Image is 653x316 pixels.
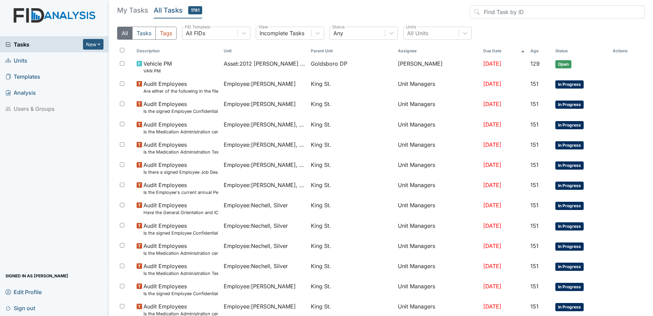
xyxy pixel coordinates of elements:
span: Audit Employees Is the Medication Administration certificate found in the file? [143,242,218,256]
span: Employee : Nechell, Silver [224,262,288,270]
td: Unit Managers [395,279,481,300]
span: 151 [530,242,539,249]
span: Audit Employees Is the Employee's current annual Performance Evaluation on file? [143,181,218,196]
td: Unit Managers [395,219,481,239]
input: Find Task by ID [470,5,645,18]
span: In Progress [555,80,584,89]
input: Toggle All Rows Selected [120,48,124,52]
span: 151 [530,303,539,310]
small: Is the signed Employee Confidentiality Agreement in the file (HIPPA)? [143,108,218,115]
th: Toggle SortBy [481,45,528,57]
span: 151 [530,263,539,269]
div: Incomplete Tasks [260,29,304,37]
span: 151 [530,222,539,229]
span: 151 [530,283,539,290]
span: Audit Employees Is the signed Employee Confidentiality Agreement in the file (HIPPA)? [143,222,218,236]
span: Employee : [PERSON_NAME] [224,100,296,108]
span: Audit Employees Have the General Orientation and ICF Orientation forms been completed? [143,201,218,216]
span: Audit Employees Is the Medication Administration certificate found in the file? [143,120,218,135]
span: In Progress [555,202,584,210]
button: Tags [155,27,177,40]
a: Tasks [5,40,83,49]
span: Employee : Nechell, Silver [224,222,288,230]
span: King St. [311,282,331,290]
span: Audit Employees Is the Medication Administration Test and 2 observation checklist (hire after 10/... [143,262,218,277]
span: [DATE] [483,222,501,229]
span: King St. [311,302,331,311]
span: In Progress [555,283,584,291]
span: In Progress [555,101,584,109]
th: Toggle SortBy [553,45,610,57]
span: [DATE] [483,283,501,290]
h5: All Tasks [154,5,202,15]
small: VAN PM [143,68,172,74]
div: Any [333,29,343,37]
h5: My Tasks [117,5,148,15]
span: King St. [311,80,331,88]
span: Employee : [PERSON_NAME] [224,302,296,311]
span: 151 [530,80,539,87]
th: Actions [610,45,644,57]
small: Is the signed Employee Confidentiality Agreement in the file (HIPPA)? [143,290,218,297]
span: Employee : [PERSON_NAME], Uniququa [224,141,305,149]
th: Toggle SortBy [528,45,553,57]
span: [DATE] [483,60,501,67]
span: Signed in as [PERSON_NAME] [5,271,68,281]
small: Is there a signed Employee Job Description in the file for the employee's current position? [143,169,218,175]
small: Have the General Orientation and ICF Orientation forms been completed? [143,209,218,216]
button: Tasks [132,27,156,40]
span: Open [555,60,571,68]
span: Employee : [PERSON_NAME], Uniququa [224,120,305,129]
span: [DATE] [483,182,501,188]
button: New [83,39,103,50]
span: 151 [530,141,539,148]
span: King St. [311,161,331,169]
span: [DATE] [483,242,501,249]
th: Toggle SortBy [221,45,308,57]
span: King St. [311,100,331,108]
span: King St. [311,222,331,230]
span: 1761 [188,6,202,14]
span: [DATE] [483,202,501,209]
span: King St. [311,242,331,250]
td: Unit Managers [395,239,481,259]
span: 129 [530,60,540,67]
small: Is the signed Employee Confidentiality Agreement in the file (HIPPA)? [143,230,218,236]
span: Employee : Nechell, Silver [224,242,288,250]
span: King St. [311,181,331,189]
button: All [117,27,133,40]
span: In Progress [555,141,584,149]
th: Assignee [395,45,481,57]
span: In Progress [555,222,584,231]
span: Goldsboro DP [311,60,347,68]
div: All FIDs [186,29,205,37]
span: In Progress [555,161,584,170]
span: 151 [530,161,539,168]
span: In Progress [555,242,584,251]
span: Employee : [PERSON_NAME] [224,80,296,88]
td: Unit Managers [395,259,481,279]
small: Is the Medication Administration certificate found in the file? [143,129,218,135]
span: 151 [530,182,539,188]
span: Audit Employees Is there a signed Employee Job Description in the file for the employee's current... [143,161,218,175]
td: Unit Managers [395,138,481,158]
td: Unit Managers [395,178,481,198]
span: In Progress [555,263,584,271]
span: [DATE] [483,80,501,87]
span: Analysis [5,87,36,98]
span: Vehicle PM VAN PM [143,60,172,74]
span: [DATE] [483,263,501,269]
th: Toggle SortBy [134,45,221,57]
td: Unit Managers [395,118,481,138]
td: Unit Managers [395,158,481,178]
span: Audit Employees Is the signed Employee Confidentiality Agreement in the file (HIPPA)? [143,100,218,115]
span: Edit Profile [5,287,42,297]
span: Sign out [5,303,35,313]
th: Toggle SortBy [308,45,395,57]
span: In Progress [555,182,584,190]
span: [DATE] [483,161,501,168]
span: King St. [311,141,331,149]
small: Is the Medication Administration Test and 2 observation checklist (hire after 10/07) found in the... [143,149,218,155]
span: Employee : [PERSON_NAME], Uniququa [224,181,305,189]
